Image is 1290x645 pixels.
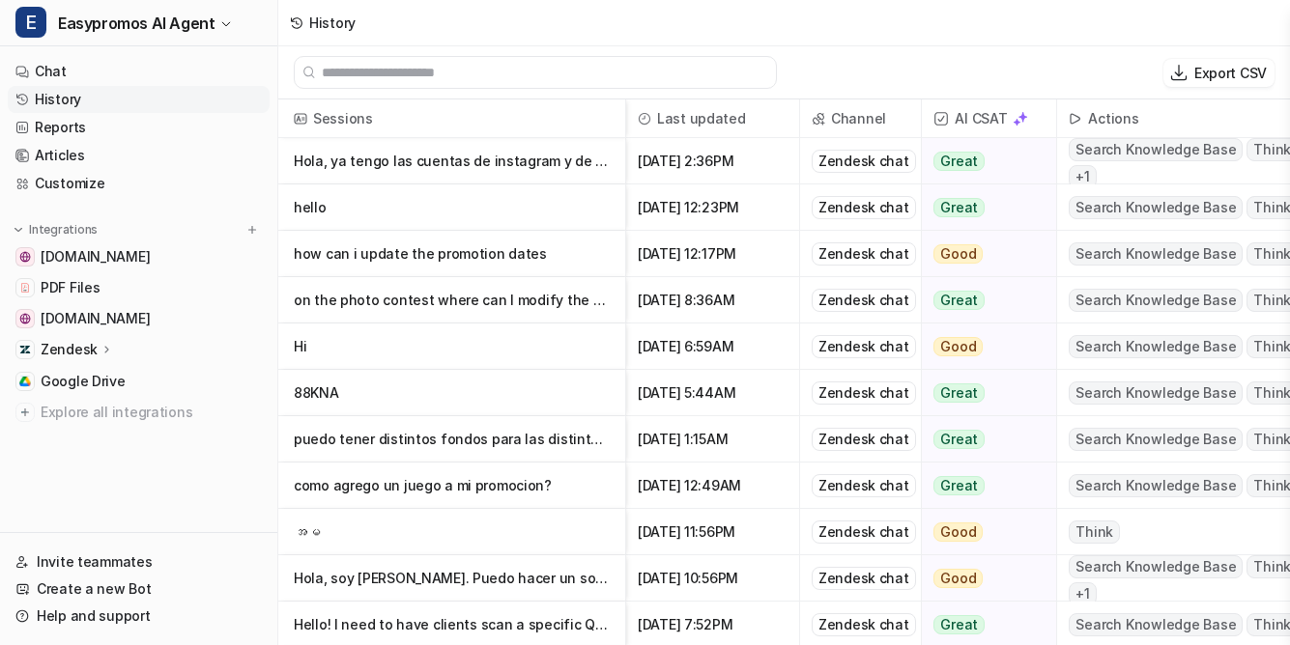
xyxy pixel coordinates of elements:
span: Great [933,476,985,495]
h2: Actions [1088,99,1138,138]
span: Think [1069,520,1120,544]
img: menu_add.svg [245,223,259,237]
p: အမ [294,509,610,555]
div: Zendesk chat [812,520,916,544]
button: Great [922,138,1045,184]
span: Sessions [286,99,617,138]
p: on the photo contest where can I modify the "submit your entry" page? id like to change the text [294,277,610,323]
div: Zendesk chat [812,567,916,590]
a: easypromos-apiref.redoc.ly[DOMAIN_NAME] [8,243,270,270]
span: Search Knowledge Base [1069,138,1243,161]
p: hello [294,184,610,231]
a: Explore all integrations [8,399,270,426]
span: [DATE] 6:59AM [634,323,791,370]
img: Google Drive [19,376,31,387]
span: AI CSAT [930,99,1048,138]
a: History [8,86,270,113]
span: + 1 [1069,582,1097,605]
span: E [15,7,46,38]
span: Great [933,152,985,171]
span: Search Knowledge Base [1069,555,1243,578]
span: Great [933,198,985,217]
span: Great [933,615,985,634]
span: Easypromos AI Agent [58,10,215,37]
span: Search Knowledge Base [1069,335,1243,358]
button: Good [922,509,1045,555]
span: + 1 [1069,165,1097,188]
span: Good [933,522,983,542]
img: easypromos-apiref.redoc.ly [19,251,31,263]
p: Hola, soy [PERSON_NAME]. Puedo hacer un sorteo con un reel de instagram? [294,555,610,602]
div: Zendesk chat [812,381,916,405]
span: Great [933,430,985,449]
a: Invite teammates [8,548,270,575]
span: [DATE] 11:56PM [634,509,791,555]
div: Zendesk chat [812,613,916,636]
button: Great [922,463,1045,509]
span: [DATE] 8:36AM [634,277,791,323]
a: Chat [8,58,270,85]
img: PDF Files [19,282,31,294]
p: 88KNA [294,370,610,416]
span: [DATE] 12:17PM [634,231,791,277]
span: [DATE] 2:36PM [634,138,791,184]
button: Export CSV [1163,59,1275,87]
span: Last updated [634,99,791,138]
span: [DATE] 12:23PM [634,184,791,231]
a: Reports [8,114,270,141]
img: www.easypromosapp.com [19,313,31,324]
span: Good [933,244,983,264]
button: Good [922,231,1045,277]
p: Zendesk [41,340,98,359]
span: Explore all integrations [41,397,262,428]
div: Zendesk chat [812,196,916,219]
p: Integrations [29,222,98,238]
div: Zendesk chat [812,335,916,358]
p: Hi [294,323,610,370]
span: Search Knowledge Base [1069,381,1243,405]
button: Great [922,277,1045,323]
p: como agrego un juego a mi promocion? [294,463,610,509]
span: Search Knowledge Base [1069,428,1243,451]
div: Zendesk chat [812,428,916,451]
span: PDF Files [41,278,100,297]
span: Search Knowledge Base [1069,196,1243,219]
p: puedo tener distintos fondos para las distintas pestañas? [294,416,610,463]
div: Zendesk chat [812,242,916,266]
span: Great [933,383,985,403]
span: [DOMAIN_NAME] [41,247,150,266]
div: Zendesk chat [812,150,916,173]
a: Help and support [8,603,270,630]
img: expand menu [12,223,25,237]
button: Good [922,323,1045,370]
span: [DATE] 5:44AM [634,370,791,416]
a: PDF FilesPDF Files [8,274,270,301]
span: Channel [808,99,913,138]
span: Search Knowledge Base [1069,289,1243,312]
span: Great [933,291,985,310]
span: Google Drive [41,372,126,391]
div: Zendesk chat [812,474,916,497]
span: [DOMAIN_NAME] [41,309,150,328]
a: Articles [8,142,270,169]
img: explore all integrations [15,403,35,422]
button: Great [922,184,1045,231]
span: Search Knowledge Base [1069,613,1243,636]
button: Great [922,370,1045,416]
a: Google DriveGoogle Drive [8,368,270,395]
p: Hola, ya tengo las cuentas de instagram y de facebook como profesionales, pero l [294,138,610,184]
a: www.easypromosapp.com[DOMAIN_NAME] [8,305,270,332]
button: Great [922,416,1045,463]
a: Customize [8,170,270,197]
span: [DATE] 10:56PM [634,555,791,602]
p: how can i update the promotion dates [294,231,610,277]
div: History [309,13,356,33]
div: Zendesk chat [812,289,916,312]
img: Zendesk [19,344,31,355]
p: Export CSV [1194,63,1267,83]
span: [DATE] 1:15AM [634,416,791,463]
span: Good [933,569,983,588]
a: Create a new Bot [8,575,270,603]
button: Integrations [8,220,103,239]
